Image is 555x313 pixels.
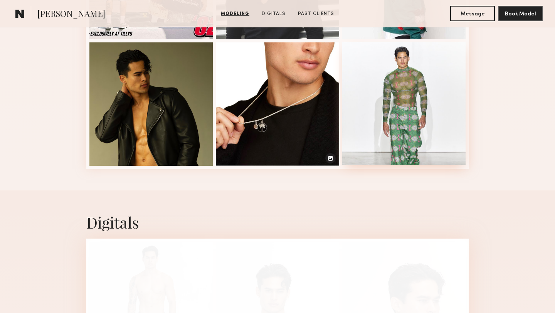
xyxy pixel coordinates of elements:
button: Message [450,6,495,21]
a: Modeling [218,10,252,17]
span: [PERSON_NAME] [37,8,105,21]
button: Book Model [498,6,543,21]
a: Past Clients [295,10,337,17]
a: Digitals [259,10,289,17]
a: Book Model [498,10,543,17]
div: Digitals [86,212,469,232]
